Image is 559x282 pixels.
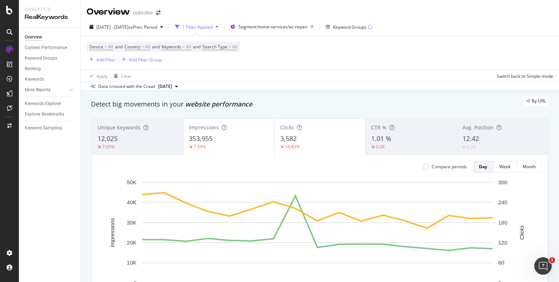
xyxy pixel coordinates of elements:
[523,164,536,170] div: Month
[25,33,42,41] div: Overview
[25,33,75,41] a: Overview
[494,70,553,82] button: Switch back to Simple mode
[25,86,68,94] a: More Reports
[323,21,375,33] button: Keyword Groups
[534,257,552,275] iframe: Intercom live chat
[493,161,517,173] button: Week
[87,6,130,18] div: Overview
[202,44,227,50] span: Search Type
[25,13,75,21] div: RealKeywords
[25,76,75,83] a: Keywords
[523,96,549,106] div: legacy label
[128,24,157,30] span: vs Prev. Period
[156,10,160,15] div: arrow-right-arrow-left
[227,21,317,33] button: Segment:home-services/ac-repair
[189,124,219,131] span: Impressions
[25,44,67,52] div: Content Performance
[127,199,136,205] text: 40K
[142,44,144,50] span: =
[232,42,237,52] span: All
[87,70,108,82] button: Apply
[376,144,385,150] div: 0.08
[25,65,41,73] div: Ranking
[127,259,136,266] text: 10K
[127,219,136,226] text: 30K
[498,259,504,266] text: 60
[25,110,64,118] div: Explorer Bookmarks
[473,161,493,173] button: Day
[172,21,221,33] button: 1 Filter Applied
[25,110,75,118] a: Explorer Bookmarks
[124,44,140,50] span: Country
[87,21,166,33] button: [DATE] - [DATE]vsPrev. Period
[90,44,103,50] span: Device
[127,179,136,185] text: 50K
[25,124,75,132] a: Keyword Sampling
[371,134,391,143] span: 1.01 %
[333,24,366,30] div: Keyword Groups
[186,42,191,52] span: All
[498,219,507,226] text: 180
[432,164,467,170] div: Compare periods
[129,57,162,63] div: Add Filter Group
[25,55,75,62] a: Keyword Groups
[182,24,213,30] div: 1 Filter Applied
[519,225,525,239] text: Clicks
[463,124,493,131] span: Avg. Position
[285,144,300,150] div: 14.83%
[98,134,118,143] span: 12,025
[96,73,108,79] div: Apply
[96,24,128,30] span: [DATE] - [DATE]
[98,124,140,131] span: Unique Keywords
[162,44,181,50] span: Keywords
[479,164,487,170] div: Day
[111,70,132,82] button: Clear
[25,100,75,108] a: Keywords Explorer
[532,99,546,103] span: By URL
[96,57,116,63] div: Add Filter
[25,65,75,73] a: Ranking
[463,146,465,148] img: Equal
[133,9,153,16] div: nobroker
[25,55,57,62] div: Keyword Groups
[152,44,160,50] span: and
[104,44,107,50] span: =
[280,134,297,143] span: 3,582
[193,44,201,50] span: and
[463,134,479,143] span: 12.42
[25,76,44,83] div: Keywords
[127,239,136,246] text: 20K
[499,164,511,170] div: Week
[25,6,75,13] div: Analytics
[25,124,62,132] div: Keyword Sampling
[121,73,132,79] div: Clear
[25,86,51,94] div: More Reports
[229,44,231,50] span: =
[115,44,123,50] span: and
[517,161,542,173] button: Month
[498,239,507,246] text: 120
[549,257,555,263] span: 1
[158,83,172,90] span: 2025 Aug. 4th
[119,55,162,64] button: Add Filter Group
[87,55,116,64] button: Add Filter
[108,42,113,52] span: All
[498,199,507,205] text: 240
[194,144,206,150] div: 7.54%
[497,73,553,79] div: Switch back to Simple mode
[238,24,308,30] span: Segment: home-services/ac-repair
[25,44,75,52] a: Content Performance
[182,44,185,50] span: =
[25,100,61,108] div: Keywords Explorer
[371,124,386,131] span: CTR %
[145,42,150,52] span: All
[467,144,476,150] div: 0.29
[109,218,115,247] text: Impressions
[189,134,213,143] span: 353,955
[498,179,507,185] text: 300
[102,144,115,150] div: 7.65%
[155,82,181,91] button: [DATE]
[98,83,155,90] div: Data crossed with the Crawl
[280,124,294,131] span: Clicks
